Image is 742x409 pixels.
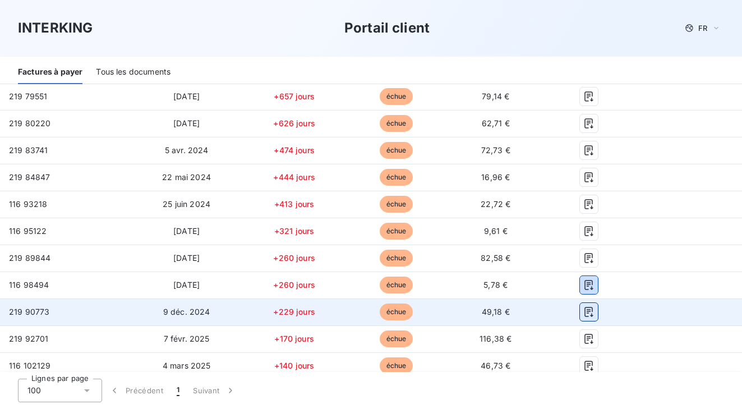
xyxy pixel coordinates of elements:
span: 46,73 € [481,361,510,370]
span: 79,14 € [482,91,509,101]
span: échue [380,169,413,186]
span: +260 jours [273,280,315,289]
span: [DATE] [173,226,200,236]
span: 82,58 € [481,253,510,263]
span: 100 [27,385,41,396]
span: 49,18 € [482,307,510,316]
span: 116 95122 [9,226,47,236]
span: +140 jours [274,361,315,370]
button: 1 [170,379,186,402]
div: Tous les documents [96,61,170,84]
span: 72,73 € [481,145,510,155]
span: +657 jours [274,91,315,101]
h3: INTERKING [18,18,93,38]
span: 22 mai 2024 [162,172,211,182]
span: 9,61 € [484,226,508,236]
h3: Portail client [344,18,430,38]
span: 9 déc. 2024 [163,307,210,316]
span: 5,78 € [483,280,508,289]
div: Factures à payer [18,61,82,84]
span: +413 jours [274,199,315,209]
span: échue [380,357,413,374]
button: Suivant [186,379,243,402]
span: 219 83741 [9,145,48,155]
span: 25 juin 2024 [163,199,210,209]
span: [DATE] [173,253,200,263]
span: 219 80220 [9,118,50,128]
span: +170 jours [274,334,314,343]
span: 5 avr. 2024 [165,145,209,155]
span: +474 jours [274,145,315,155]
span: 1 [177,385,179,396]
span: FR [698,24,707,33]
span: 116 93218 [9,199,47,209]
button: Précédent [102,379,170,402]
span: 219 89844 [9,253,50,263]
span: 116,38 € [480,334,511,343]
span: [DATE] [173,91,200,101]
span: +260 jours [273,253,315,263]
span: échue [380,196,413,213]
span: 219 90773 [9,307,49,316]
span: échue [380,115,413,132]
span: échue [380,142,413,159]
span: 116 102129 [9,361,51,370]
span: 116 98494 [9,280,49,289]
span: 7 févr. 2025 [164,334,210,343]
span: +626 jours [273,118,315,128]
span: [DATE] [173,118,200,128]
span: 219 84847 [9,172,50,182]
span: 219 92701 [9,334,48,343]
span: 22,72 € [481,199,510,209]
span: 4 mars 2025 [163,361,211,370]
span: +229 jours [273,307,315,316]
span: +444 jours [273,172,315,182]
span: 16,96 € [481,172,510,182]
span: échue [380,250,413,266]
span: échue [380,277,413,293]
span: échue [380,88,413,105]
span: +321 jours [274,226,315,236]
span: 219 79551 [9,91,47,101]
span: échue [380,223,413,240]
span: [DATE] [173,280,200,289]
span: échue [380,330,413,347]
span: échue [380,304,413,320]
span: 62,71 € [482,118,510,128]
